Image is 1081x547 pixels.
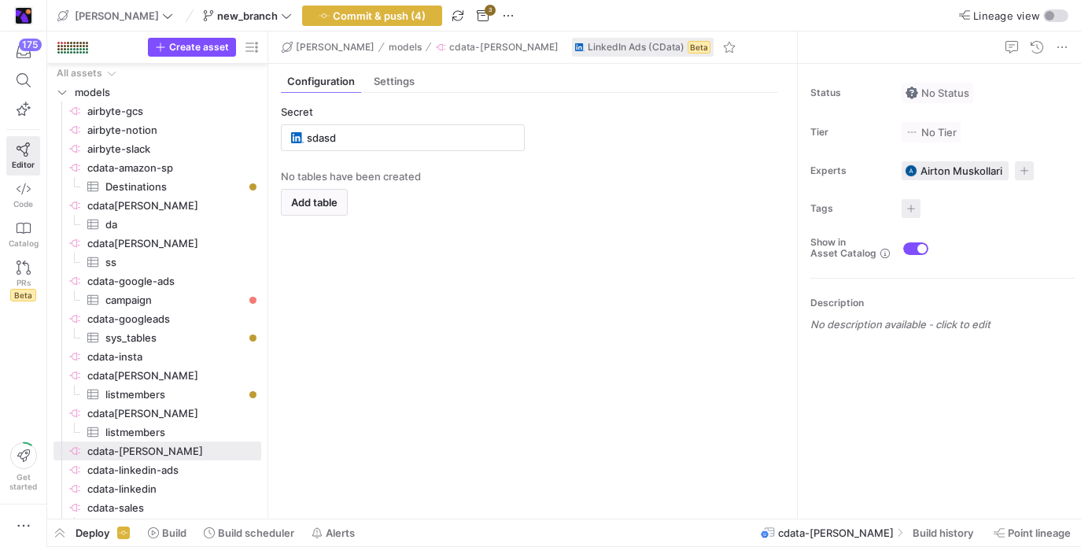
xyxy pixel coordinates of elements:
[906,87,969,99] span: No Status
[53,272,261,290] a: cdata-google-ads​​​​​​​​
[53,102,261,120] a: airbyte-gcs​​​​​​​​
[53,385,261,404] div: Press SPACE to select this row.
[778,527,894,539] span: cdata-[PERSON_NAME]
[688,41,710,54] span: Beta
[53,64,261,83] div: Press SPACE to select this row.
[87,442,259,460] span: cdata-[PERSON_NAME]​​​​​​​​
[53,253,261,272] div: Press SPACE to select this row.
[53,423,261,442] a: listmembers​​​​​​​​​
[148,38,236,57] button: Create asset
[281,189,348,216] button: Add table
[385,38,426,57] button: models
[169,42,229,53] span: Create asset
[53,328,261,347] a: sys_tables​​​​​​​​​
[105,291,243,309] span: campaign​​​​​​​​​
[53,366,261,385] div: Press SPACE to select this row.
[810,298,1075,309] p: Description
[75,9,159,22] span: [PERSON_NAME]
[53,366,261,385] a: cdata[PERSON_NAME]​​​​​​​​
[53,423,261,442] div: Press SPACE to select this row.
[199,6,296,26] button: new_branch
[75,83,259,102] span: models
[53,309,261,328] div: Press SPACE to select this row.
[53,102,261,120] div: Press SPACE to select this row.
[10,289,36,301] span: Beta
[53,460,261,479] a: cdata-linkedin-ads​​​​​​​​
[19,39,42,51] div: 175
[105,386,243,404] span: listmembers​​​​​​​​​
[987,519,1078,546] button: Point lineage
[53,196,261,215] div: Press SPACE to select this row.
[162,527,186,539] span: Build
[906,126,918,139] img: No tier
[76,527,109,539] span: Deploy
[449,42,559,53] span: cdata-[PERSON_NAME]
[906,126,957,139] span: No Tier
[53,479,261,498] div: Press SPACE to select this row.
[973,9,1040,22] span: Lineage view
[6,38,40,66] button: 175
[105,329,243,347] span: sys_tables​​​​​​​​​
[17,278,31,287] span: PRs
[105,253,243,272] span: ss​​​​​​​​​
[296,42,374,53] span: [PERSON_NAME]
[921,164,1002,177] span: Airton Muskollari
[53,196,261,215] a: cdata[PERSON_NAME]​​​​​​​​
[810,165,889,176] span: Experts
[53,215,261,234] a: da​​​​​​​​​
[53,120,261,139] a: airbyte-notion​​​​​​​​
[53,158,261,177] div: Press SPACE to select this row.
[9,238,39,248] span: Catalog
[53,347,261,366] a: cdata-insta​​​​​​​​
[389,42,422,53] span: models
[575,43,585,52] img: undefined
[810,318,1075,331] p: No description available - click to edit
[87,197,259,215] span: cdata[PERSON_NAME]​​​​​​​​
[87,348,259,366] span: cdata-insta​​​​​​​​
[53,234,261,253] a: cdata[PERSON_NAME]​​​​​​​​
[53,460,261,479] div: Press SPACE to select this row.
[53,120,261,139] div: Press SPACE to select this row.
[6,2,40,29] a: https://storage.googleapis.com/y42-prod-data-exchange/images/E4LAT4qaMCxLTOZoOQ32fao10ZFgsP4yJQ8S...
[57,68,102,79] div: All assets
[53,215,261,234] div: Press SPACE to select this row.
[141,519,194,546] button: Build
[87,310,259,328] span: cdata-googleads​​​​​​​​
[105,423,243,442] span: listmembers​​​​​​​​​
[588,42,684,53] span: LinkedIn Ads (CData)
[53,139,261,158] a: airbyte-slack​​​​​​​​
[278,38,378,57] button: [PERSON_NAME]
[326,527,355,539] span: Alerts
[6,176,40,215] a: Code
[53,347,261,366] div: Press SPACE to select this row.
[53,498,261,517] a: cdata-sales​​​​​​​​
[53,404,261,423] a: cdata[PERSON_NAME]​​​​​​​​
[810,203,889,214] span: Tags
[291,132,304,143] img: undefined
[87,272,259,290] span: cdata-google-ads​​​​​​​​
[287,76,355,87] span: Configuration
[53,498,261,517] div: Press SPACE to select this row.
[53,290,261,309] div: Press SPACE to select this row.
[1008,527,1071,539] span: Point lineage
[431,38,563,57] button: cdata-[PERSON_NAME]
[87,461,259,479] span: cdata-linkedin-ads​​​​​​​​
[6,436,40,497] button: Getstarted
[53,290,261,309] a: campaign​​​​​​​​​
[53,6,177,26] button: [PERSON_NAME]
[197,519,301,546] button: Build scheduler
[53,442,261,460] a: cdata-[PERSON_NAME]​​​​​​​​
[16,8,31,24] img: https://storage.googleapis.com/y42-prod-data-exchange/images/E4LAT4qaMCxLTOZoOQ32fao10ZFgsP4yJQ8S...
[105,178,243,196] span: Destinations​​​​​​​​​
[53,272,261,290] div: Press SPACE to select this row.
[333,9,426,22] span: Commit & push (4)
[905,164,917,177] img: https://lh3.googleusercontent.com/a/AATXAJyyGjhbEl7Z_5IO_MZVv7Koc9S-C6PkrQR59X_w=s96-c
[12,160,35,169] span: Editor
[307,131,515,144] input: Search for a secret
[53,253,261,272] a: ss​​​​​​​​​
[374,76,415,87] span: Settings
[53,83,261,102] div: Press SPACE to select this row.
[87,121,259,139] span: airbyte-notion​​​​​​​​
[53,385,261,404] a: listmembers​​​​​​​​​
[53,479,261,498] a: cdata-linkedin​​​​​​​​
